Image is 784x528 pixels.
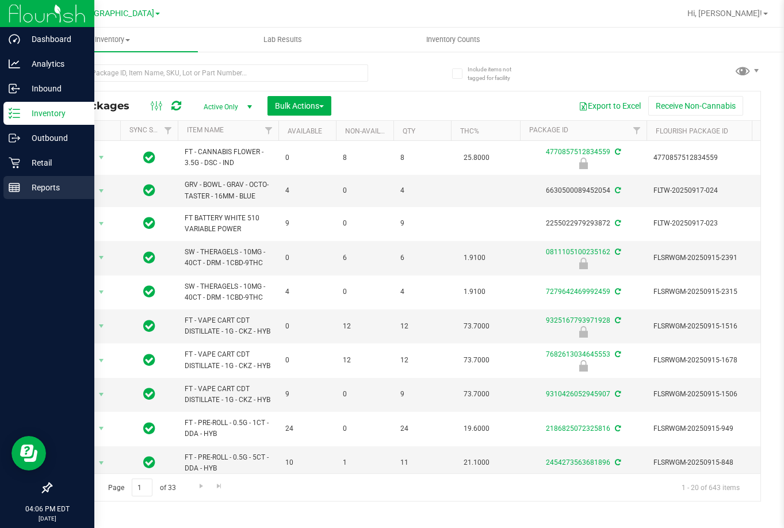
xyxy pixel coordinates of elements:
span: 12 [343,321,387,332]
p: Outbound [20,131,89,145]
span: GRV - BOWL - GRAV - OCTO-TASTER - 16MM - BLUE [185,179,271,201]
span: 73.7000 [458,386,495,403]
a: Available [288,127,322,135]
span: 9 [400,218,444,229]
span: 0 [343,389,387,400]
a: Inventory Counts [368,28,538,52]
iframe: Resource center [12,436,46,470]
span: FLSRWGM-20250915-848 [653,457,766,468]
span: Bulk Actions [275,101,324,110]
span: FT BATTERY WHITE 510 VARIABLE POWER [185,213,271,235]
span: In Sync [143,182,155,198]
div: Newly Received [518,360,648,372]
input: 1 [132,479,152,496]
span: All Packages [60,100,141,112]
a: Qty [403,127,415,135]
span: 8 [400,152,444,163]
span: FLSRWGM-20250915-1516 [653,321,766,332]
span: Sync from Compliance System [613,186,621,194]
span: 24 [400,423,444,434]
span: 1.9100 [458,250,491,266]
a: Go to the next page [193,479,209,494]
span: In Sync [143,215,155,231]
span: 9 [400,389,444,400]
span: Sync from Compliance System [613,458,621,466]
span: In Sync [143,386,155,402]
a: 7279642469992459 [546,288,610,296]
p: Retail [20,156,89,170]
span: Sync from Compliance System [613,148,621,156]
span: 12 [343,355,387,366]
span: Sync from Compliance System [613,316,621,324]
span: 9 [285,389,329,400]
span: 19.6000 [458,420,495,437]
span: Sync from Compliance System [613,424,621,433]
span: FT - VAPE CART CDT DISTILLATE - 1G - CKZ - HYB [185,315,271,337]
p: Reports [20,181,89,194]
span: FLTW-20250917-023 [653,218,766,229]
div: Locked due to Testing Failure [518,158,648,169]
span: 25.8000 [458,150,495,166]
span: 0 [285,321,329,332]
div: 2255022979293872 [518,218,648,229]
span: 0 [343,423,387,434]
span: FT - VAPE CART CDT DISTILLATE - 1G - CKZ - HYB [185,384,271,405]
button: Bulk Actions [267,96,331,116]
p: [DATE] [5,514,89,523]
span: FT - CANNABIS FLOWER - 3.5G - DSC - IND [185,147,271,169]
span: In Sync [143,150,155,166]
span: 12 [400,355,444,366]
input: Search Package ID, Item Name, SKU, Lot or Part Number... [51,64,368,82]
span: 9 [285,218,329,229]
span: 1.9100 [458,284,491,300]
span: select [94,353,109,369]
span: 1 [343,457,387,468]
span: FLSRWGM-20250915-949 [653,423,766,434]
span: [GEOGRAPHIC_DATA] [75,9,154,18]
span: 4 [400,286,444,297]
inline-svg: Reports [9,182,20,193]
span: FT - PRE-ROLL - 0.5G - 5CT - DDA - HYB [185,452,271,474]
span: select [94,318,109,334]
span: In Sync [143,318,155,334]
span: Inventory Counts [411,35,496,45]
span: 0 [343,286,387,297]
a: Non-Available [345,127,396,135]
span: select [94,455,109,471]
div: 6630500089452054 [518,185,648,196]
span: SW - THERAGELS - 10MG - 40CT - DRM - 1CBD-9THC [185,281,271,303]
span: Sync from Compliance System [613,288,621,296]
a: Item Name [187,126,224,134]
span: 73.7000 [458,318,495,335]
span: In Sync [143,284,155,300]
span: 0 [285,252,329,263]
span: select [94,387,109,403]
span: select [94,183,109,199]
span: 4 [285,286,329,297]
span: FLSRWGM-20250915-1506 [653,389,766,400]
inline-svg: Inbound [9,83,20,94]
span: 4770857512834559 [653,152,766,163]
span: 10 [285,457,329,468]
a: Filter [259,121,278,140]
span: 4 [285,185,329,196]
span: 0 [343,218,387,229]
span: FLSRWGM-20250915-2391 [653,252,766,263]
span: FLTW-20250917-024 [653,185,766,196]
span: select [94,420,109,437]
span: Sync from Compliance System [613,248,621,256]
a: Lab Results [198,28,368,52]
inline-svg: Inventory [9,108,20,119]
button: Receive Non-Cannabis [648,96,743,116]
a: 2186825072325816 [546,424,610,433]
span: Sync from Compliance System [613,390,621,398]
p: 04:06 PM EDT [5,504,89,514]
span: In Sync [143,420,155,437]
span: In Sync [143,250,155,266]
span: In Sync [143,454,155,470]
a: Flourish Package ID [656,127,728,135]
p: Dashboard [20,32,89,46]
span: 8 [343,152,387,163]
a: Package ID [529,126,568,134]
inline-svg: Dashboard [9,33,20,45]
